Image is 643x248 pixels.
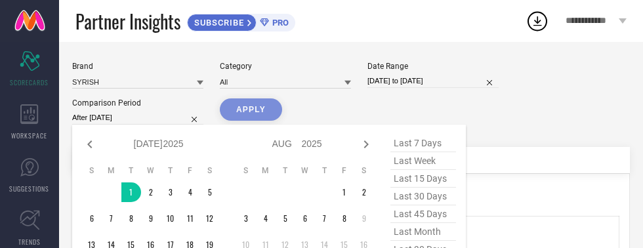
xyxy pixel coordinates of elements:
div: Brand [72,62,203,71]
div: Comparison Period [72,98,203,108]
td: Thu Aug 07 2025 [315,209,335,228]
a: SUBSCRIBEPRO [187,10,295,31]
div: Previous month [82,136,98,152]
th: Friday [180,165,200,176]
th: Tuesday [121,165,141,176]
td: Fri Jul 11 2025 [180,209,200,228]
th: Friday [335,165,354,176]
td: Thu Jul 03 2025 [161,182,180,202]
td: Fri Aug 08 2025 [335,209,354,228]
span: PRO [269,18,289,28]
td: Fri Jul 04 2025 [180,182,200,202]
th: Monday [256,165,276,176]
td: Tue Jul 01 2025 [121,182,141,202]
td: Wed Aug 06 2025 [295,209,315,228]
th: Thursday [161,165,180,176]
span: last week [390,152,456,170]
input: Select comparison period [72,111,203,125]
th: Thursday [315,165,335,176]
th: Saturday [354,165,374,176]
span: SUBSCRIBE [188,18,247,28]
td: Mon Jul 07 2025 [102,209,121,228]
th: Monday [102,165,121,176]
div: Open download list [526,9,549,33]
div: Next month [358,136,374,152]
span: SCORECARDS [10,77,49,87]
td: Sat Aug 09 2025 [354,209,374,228]
span: SUGGESTIONS [10,184,50,194]
span: Partner Insights [75,8,180,35]
span: last 45 days [390,205,456,223]
th: Sunday [236,165,256,176]
input: Select date range [367,74,499,88]
th: Wednesday [295,165,315,176]
th: Sunday [82,165,102,176]
span: last 15 days [390,170,456,188]
span: last 7 days [390,134,456,152]
span: last 30 days [390,188,456,205]
th: Saturday [200,165,220,176]
td: Wed Jul 09 2025 [141,209,161,228]
span: TRENDS [18,237,41,247]
th: Tuesday [276,165,295,176]
th: Wednesday [141,165,161,176]
td: Mon Aug 04 2025 [256,209,276,228]
td: Fri Aug 01 2025 [335,182,354,202]
td: Sun Jul 06 2025 [82,209,102,228]
td: Thu Jul 10 2025 [161,209,180,228]
td: Sun Aug 03 2025 [236,209,256,228]
td: Sat Jul 05 2025 [200,182,220,202]
div: Date Range [367,62,499,71]
td: Tue Jul 08 2025 [121,209,141,228]
td: Tue Aug 05 2025 [276,209,295,228]
td: Sat Aug 02 2025 [354,182,374,202]
span: WORKSPACE [12,131,48,140]
td: Wed Jul 02 2025 [141,182,161,202]
td: Sat Jul 12 2025 [200,209,220,228]
div: Category [220,62,351,71]
span: last month [390,223,456,241]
